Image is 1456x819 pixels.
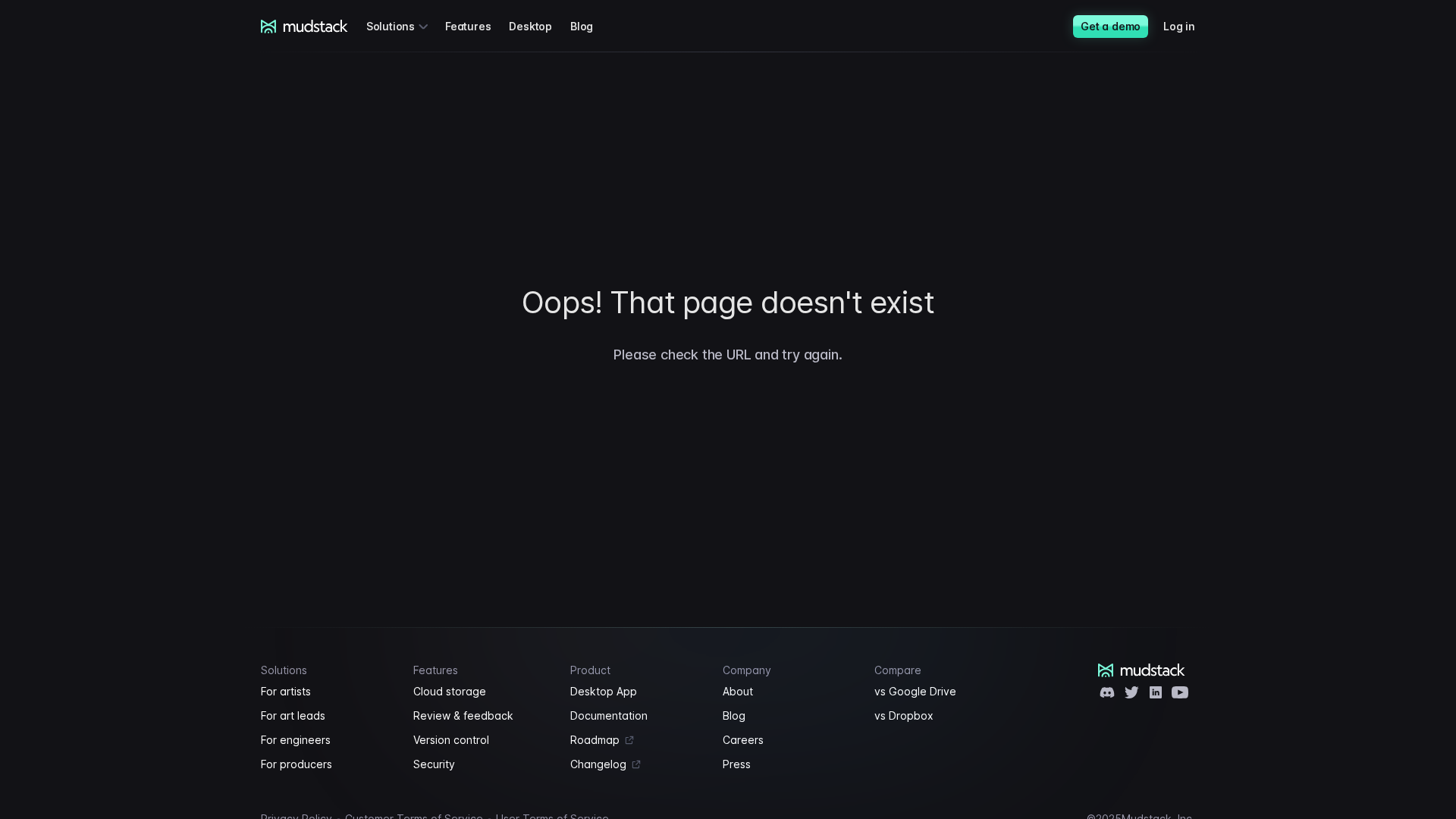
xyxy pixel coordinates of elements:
a: Review & feedback [413,707,553,725]
a: Security [413,755,553,773]
a: Press [723,755,857,773]
a: mudstack logo [1098,664,1185,677]
a: For art leads [261,707,395,725]
a: Log in [1163,12,1213,40]
a: For producers [261,755,395,773]
a: Get a demo [1073,15,1148,38]
a: Features [445,12,509,40]
h1: Oops! That page doesn't exist [197,285,1259,320]
a: Roadmap [570,731,704,749]
a: For engineers [261,731,395,749]
a: For artists [261,682,395,701]
a: vs Google Drive [874,682,1009,701]
a: About [723,682,857,701]
h4: Compare [874,664,1009,676]
a: Blog [570,12,611,40]
h4: Company [723,664,857,676]
div: Solutions [366,12,433,40]
a: Documentation [570,707,704,725]
p: Please check the URL and try again. [197,320,1259,365]
h4: Product [570,664,704,676]
h4: Features [413,664,553,676]
a: Version control [413,731,553,749]
a: Cloud storage [413,682,553,701]
a: Careers [723,731,857,749]
a: Blog [723,707,857,725]
a: Changelog [570,755,704,773]
h4: Solutions [261,664,395,676]
a: vs Dropbox [874,707,1009,725]
a: mudstack logo [261,20,348,33]
a: Desktop App [570,682,704,701]
a: Desktop [509,12,570,40]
